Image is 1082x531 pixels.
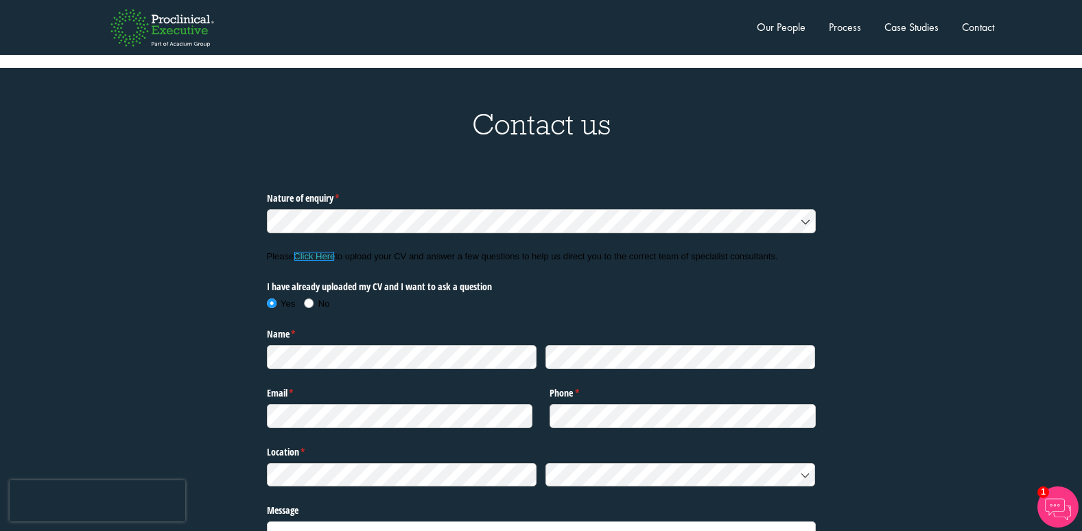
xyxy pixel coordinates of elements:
[267,250,816,263] p: Please to upload your CV and answer a few questions to help us direct you to the correct team of ...
[267,441,816,459] legend: Location
[318,298,330,309] span: No
[1037,486,1049,498] span: 1
[550,382,816,400] label: Phone
[281,298,295,309] span: Yes
[267,463,537,487] input: State / Province / Region
[757,20,805,34] a: Our People
[10,480,185,521] iframe: reCAPTCHA
[829,20,861,34] a: Process
[545,463,816,487] input: Country
[267,382,533,400] label: Email
[884,20,939,34] a: Case Studies
[962,20,994,34] a: Contact
[10,109,1072,139] h3: Contact us
[294,251,335,261] a: Click Here
[267,499,816,517] label: Message
[267,323,816,341] legend: Name
[267,345,537,369] input: First
[545,345,816,369] input: Last
[1037,486,1079,528] img: Chatbot
[267,187,816,205] label: Nature of enquiry
[267,276,533,294] legend: I have already uploaded my CV and I want to ask a question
